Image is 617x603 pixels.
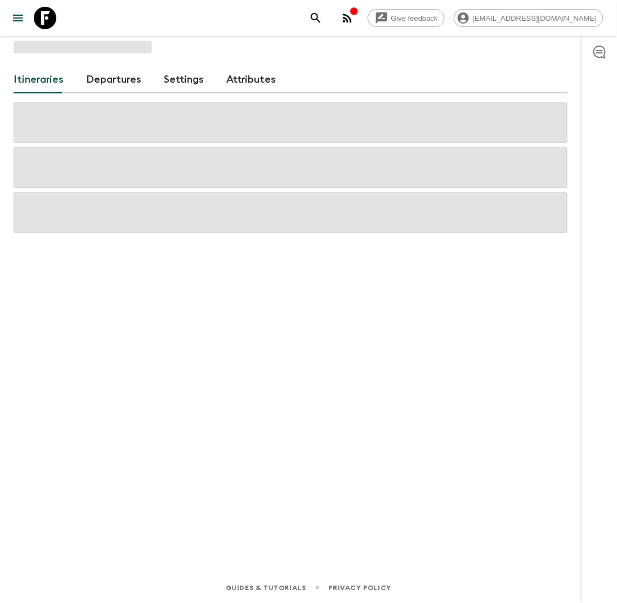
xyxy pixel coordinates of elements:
[329,582,391,594] a: Privacy Policy
[14,66,64,93] a: Itineraries
[454,9,603,27] div: [EMAIL_ADDRESS][DOMAIN_NAME]
[86,66,141,93] a: Departures
[368,9,445,27] a: Give feedback
[467,14,603,22] span: [EMAIL_ADDRESS][DOMAIN_NAME]
[385,14,444,22] span: Give feedback
[305,7,327,29] button: search adventures
[226,66,276,93] a: Attributes
[226,582,306,594] a: Guides & Tutorials
[164,66,204,93] a: Settings
[7,7,29,29] button: menu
